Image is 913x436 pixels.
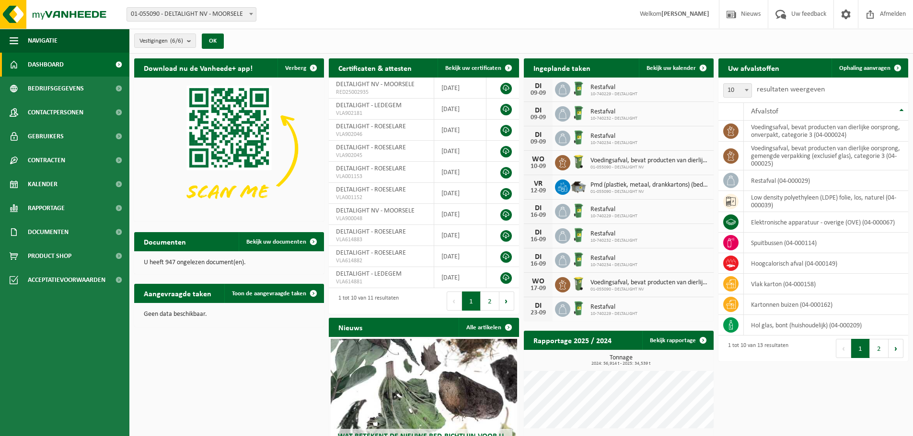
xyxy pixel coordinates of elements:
[336,110,427,117] span: VLA902181
[28,268,105,292] span: Acceptatievoorwaarden
[481,291,499,311] button: 2
[28,77,84,101] span: Bedrijfsgegevens
[336,228,406,235] span: DELTALIGHT - ROESELARE
[744,315,908,335] td: hol glas, bont (huishoudelijk) (04-000209)
[570,154,587,170] img: WB-0140-HPE-GN-50
[529,278,548,285] div: WO
[724,84,751,97] span: 10
[529,302,548,310] div: DI
[127,8,256,21] span: 01-055090 - DELTALIGHT NV - MOORSELE
[459,318,518,337] a: Alle artikelen
[590,140,637,146] span: 10-740234 - DELTALIGHT
[590,91,637,97] span: 10-740229 - DELTALIGHT
[590,213,637,219] span: 10-740229 - DELTALIGHT
[524,331,621,349] h2: Rapportage 2025 / 2024
[642,331,713,350] a: Bekijk rapportage
[336,194,427,201] span: VLA001152
[744,253,908,274] td: hoogcalorisch afval (04-000149)
[570,202,587,219] img: WB-0240-HPE-GN-01
[202,34,224,49] button: OK
[438,58,518,78] a: Bekijk uw certificaten
[144,311,314,318] p: Geen data beschikbaar.
[751,108,778,115] span: Afvalstof
[744,274,908,294] td: vlak karton (04-000158)
[590,279,709,287] span: Voedingsafval, bevat producten van dierlijke oorsprong, onverpakt, categorie 3
[434,204,486,225] td: [DATE]
[434,267,486,288] td: [DATE]
[529,310,548,316] div: 23-09
[718,58,789,77] h2: Uw afvalstoffen
[529,82,548,90] div: DI
[28,148,65,172] span: Contracten
[336,152,427,159] span: VLA902045
[529,355,714,366] h3: Tonnage
[889,339,903,358] button: Next
[434,225,486,246] td: [DATE]
[590,230,637,238] span: Restafval
[744,294,908,315] td: kartonnen buizen (04-000162)
[434,141,486,162] td: [DATE]
[529,188,548,194] div: 12-09
[570,276,587,292] img: WB-0140-HPE-GN-50
[524,58,600,77] h2: Ingeplande taken
[529,156,548,163] div: WO
[529,163,548,170] div: 10-09
[757,86,825,93] label: resultaten weergeven
[744,142,908,170] td: voedingsafval, bevat producten van dierlijke oorsprong, gemengde verpakking (exclusief glas), cat...
[529,114,548,121] div: 09-09
[870,339,889,358] button: 2
[246,239,306,245] span: Bekijk uw documenten
[336,207,415,214] span: DELTALIGHT NV - MOORSELE
[139,34,183,48] span: Vestigingen
[336,89,427,96] span: RED25002935
[529,236,548,243] div: 16-09
[28,124,64,148] span: Gebruikers
[529,285,548,292] div: 17-09
[224,284,323,303] a: Toon de aangevraagde taken
[127,7,256,22] span: 01-055090 - DELTALIGHT NV - MOORSELE
[832,58,907,78] a: Ophaling aanvragen
[529,204,548,212] div: DI
[570,105,587,121] img: WB-0240-HPE-GN-01
[590,311,637,317] span: 10-740229 - DELTALIGHT
[639,58,713,78] a: Bekijk uw kalender
[434,120,486,141] td: [DATE]
[529,253,548,261] div: DI
[529,131,548,139] div: DI
[590,255,637,262] span: Restafval
[590,262,637,268] span: 10-740234 - DELTALIGHT
[744,191,908,212] td: low density polyethyleen (LDPE) folie, los, naturel (04-000039)
[590,206,637,213] span: Restafval
[28,220,69,244] span: Documenten
[590,157,709,165] span: Voedingsafval, bevat producten van dierlijke oorsprong, onverpakt, categorie 3
[336,278,427,286] span: VLA614881
[590,108,637,116] span: Restafval
[134,34,196,48] button: Vestigingen(6/6)
[336,257,427,265] span: VLA614882
[529,180,548,188] div: VR
[336,249,406,257] span: DELTALIGHT - ROESELARE
[529,90,548,97] div: 09-09
[529,361,714,366] span: 2024: 56,914 t - 2025: 34,539 t
[434,183,486,204] td: [DATE]
[570,227,587,243] img: WB-0240-HPE-GN-01
[723,338,788,359] div: 1 tot 10 van 13 resultaten
[529,261,548,268] div: 16-09
[134,232,196,251] h2: Documenten
[134,58,262,77] h2: Download nu de Vanheede+ app!
[529,139,548,145] div: 09-09
[277,58,323,78] button: Verberg
[336,131,427,138] span: VLA902046
[529,229,548,236] div: DI
[447,291,462,311] button: Previous
[462,291,481,311] button: 1
[570,300,587,316] img: WB-0240-HPE-GN-01
[647,65,696,71] span: Bekijk uw kalender
[661,11,709,18] strong: [PERSON_NAME]
[570,80,587,97] img: WB-0240-HPE-GN-01
[144,259,314,266] p: U heeft 947 ongelezen document(en).
[590,165,709,170] span: 01-055090 - DELTALIGHT NV
[28,53,64,77] span: Dashboard
[434,99,486,120] td: [DATE]
[590,116,637,122] span: 10-740232 - DELTALIGHT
